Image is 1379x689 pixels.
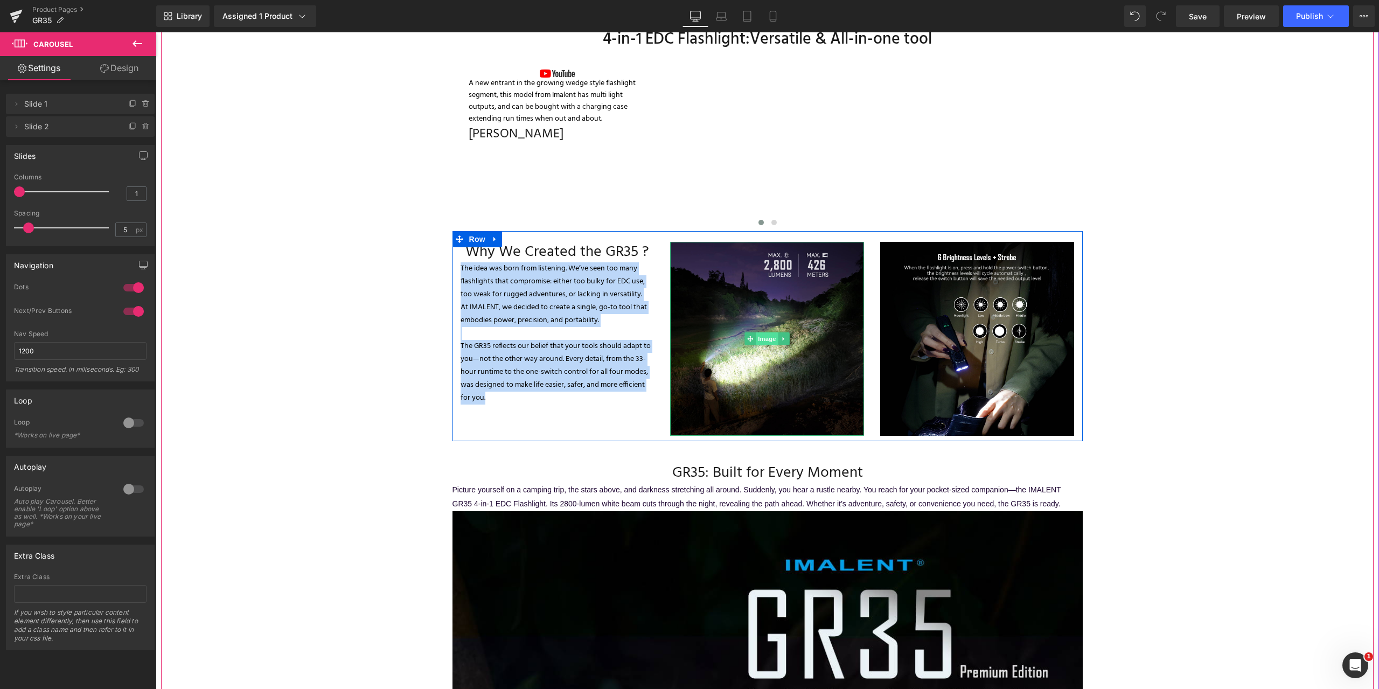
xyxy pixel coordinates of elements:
span: Slide 2 [24,116,115,137]
span: 1 [1364,652,1373,661]
div: Autoplay [14,484,113,496]
span: Save [1189,11,1207,22]
a: Expand / Collapse [332,199,346,215]
span: Picture yourself on a camping trip, the stars above, and darkness stretching all around. Suddenly... [297,453,906,476]
div: Extra Class [14,545,54,560]
div: Dots [14,283,113,294]
h4: [PERSON_NAME] [313,93,491,111]
div: Assigned 1 Product [222,11,308,22]
a: New Library [156,5,210,27]
button: Publish [1283,5,1349,27]
div: Loop [14,418,113,429]
div: Autoplay [14,456,46,471]
span: GR35 [32,16,52,25]
a: Desktop [682,5,708,27]
div: Transition speed. in miliseconds. Eg: 300 [14,365,147,381]
a: Mobile [760,5,786,27]
h3: Why We Created the GR35 ? [305,210,499,229]
a: Preview [1224,5,1279,27]
div: Extra Class [14,573,147,581]
span: Preview [1237,11,1266,22]
iframe: Intercom live chat [1342,652,1368,678]
div: Next/Prev Buttons [14,307,113,318]
div: Nav Speed [14,330,147,338]
div: Auto play Carousel. Better enable 'Loop' option above as well. *Works on your live page* [14,498,111,528]
div: *Works on live page* [14,432,111,439]
a: Design [80,56,158,80]
span: Publish [1296,12,1323,20]
a: Product Pages [32,5,156,14]
h3: GR35: Built for Every Moment [297,430,927,450]
span: Slide 1 [24,94,115,114]
p: The idea was born from listening. We’ve seen too many flashlights that compromise: either too bul... [305,230,499,295]
div: Slides [14,145,36,161]
a: Tablet [734,5,760,27]
div: Columns [14,173,147,181]
span: Row [311,199,332,215]
button: Undo [1124,5,1146,27]
div: If you wish to style particular content element differently, then use this field to add a class n... [14,608,147,650]
div: Spacing [14,210,147,217]
div: Navigation [14,255,53,270]
span: Image [601,300,623,313]
button: Redo [1150,5,1172,27]
span: px [136,226,145,233]
a: Expand / Collapse [623,300,634,313]
span: Library [177,11,202,21]
span: Carousel [33,40,73,48]
p: The GR35 reflects our belief that your tools should adapt to you—not the other way around. Every ... [305,308,499,372]
div: Loop [14,390,32,405]
img: IMALENT GR35 4 in 1 EDC Flashlight [725,210,918,403]
button: More [1353,5,1375,27]
p: A new entrant in the growing wedge style flashlight segment, this model from Imalent has multi li... [313,45,491,93]
a: Laptop [708,5,734,27]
